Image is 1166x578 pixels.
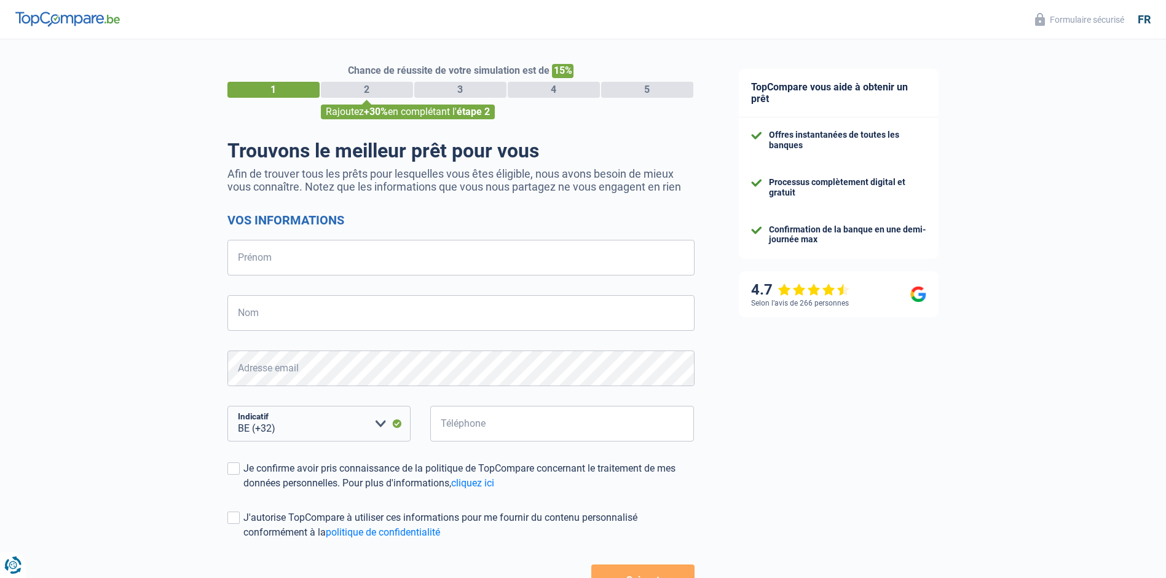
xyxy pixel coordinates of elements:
[751,299,849,307] div: Selon l’avis de 266 personnes
[769,130,926,151] div: Offres instantanées de toutes les banques
[227,82,320,98] div: 1
[1138,13,1151,26] div: fr
[508,82,600,98] div: 4
[243,510,695,540] div: J'autorise TopCompare à utiliser ces informations pour me fournir du contenu personnalisé conform...
[552,64,573,78] span: 15%
[348,65,550,76] span: Chance de réussite de votre simulation est de
[769,177,926,198] div: Processus complètement digital et gratuit
[769,224,926,245] div: Confirmation de la banque en une demi-journée max
[321,105,495,119] div: Rajoutez en complétant l'
[364,106,388,117] span: +30%
[227,139,695,162] h1: Trouvons le meilleur prêt pour vous
[601,82,693,98] div: 5
[414,82,506,98] div: 3
[227,213,695,228] h2: Vos informations
[1028,9,1132,30] button: Formulaire sécurisé
[326,526,440,538] a: politique de confidentialité
[243,461,695,491] div: Je confirme avoir pris connaissance de la politique de TopCompare concernant le traitement de mes...
[751,281,850,299] div: 4.7
[227,167,695,193] p: Afin de trouver tous les prêts pour lesquelles vous êtes éligible, nous avons besoin de mieux vou...
[15,12,120,26] img: TopCompare Logo
[321,82,413,98] div: 2
[430,406,695,441] input: 401020304
[739,69,939,117] div: TopCompare vous aide à obtenir un prêt
[457,106,490,117] span: étape 2
[451,477,494,489] a: cliquez ici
